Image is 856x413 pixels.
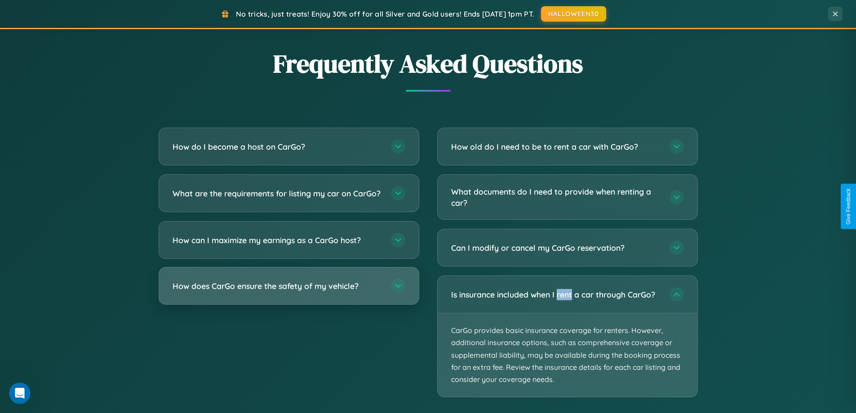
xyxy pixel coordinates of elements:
h3: How do I become a host on CarGo? [173,141,382,152]
p: CarGo provides basic insurance coverage for renters. However, additional insurance options, such ... [438,313,697,397]
h3: Is insurance included when I rent a car through CarGo? [451,289,661,300]
h2: Frequently Asked Questions [159,46,698,81]
div: Give Feedback [845,188,852,225]
h3: How old do I need to be to rent a car with CarGo? [451,141,661,152]
button: HALLOWEEN30 [541,6,606,22]
h3: What are the requirements for listing my car on CarGo? [173,188,382,199]
span: No tricks, just treats! Enjoy 30% off for all Silver and Gold users! Ends [DATE] 1pm PT. [236,9,534,18]
iframe: Intercom live chat [9,382,31,404]
h3: How can I maximize my earnings as a CarGo host? [173,235,382,246]
h3: How does CarGo ensure the safety of my vehicle? [173,280,382,292]
h3: Can I modify or cancel my CarGo reservation? [451,242,661,253]
h3: What documents do I need to provide when renting a car? [451,186,661,208]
